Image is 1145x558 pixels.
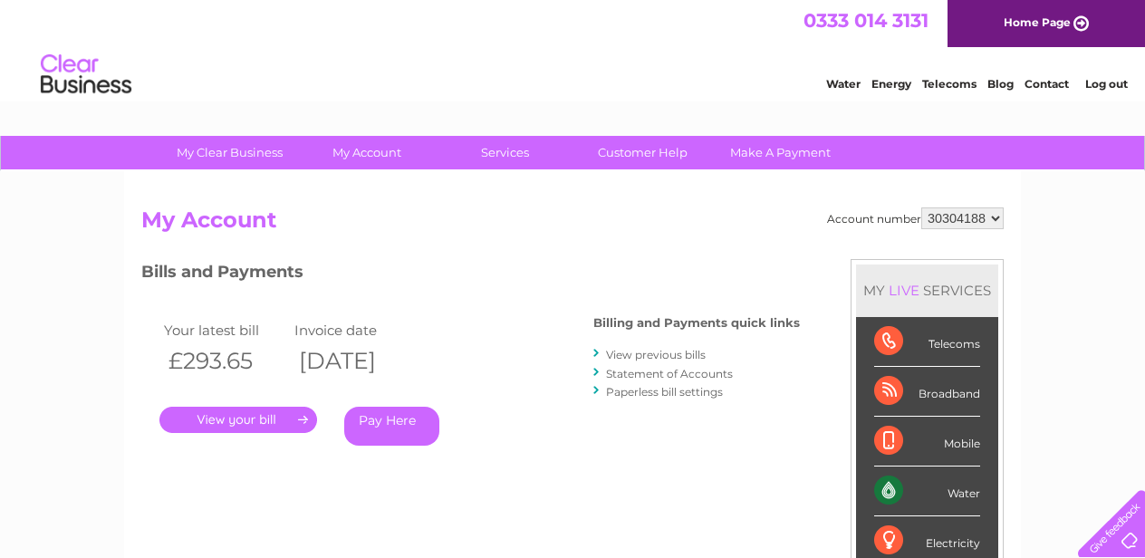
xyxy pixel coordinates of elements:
td: Invoice date [290,318,420,342]
a: Blog [987,77,1014,91]
a: Energy [871,77,911,91]
th: [DATE] [290,342,420,380]
td: Your latest bill [159,318,290,342]
a: Paperless bill settings [606,385,723,399]
div: LIVE [885,282,923,299]
div: Account number [827,207,1004,229]
a: Services [430,136,580,169]
a: Make A Payment [706,136,855,169]
a: Customer Help [568,136,717,169]
div: Water [874,467,980,516]
h3: Bills and Payments [141,259,800,291]
a: My Clear Business [155,136,304,169]
div: Telecoms [874,317,980,367]
a: . [159,407,317,433]
h4: Billing and Payments quick links [593,316,800,330]
a: Telecoms [922,77,977,91]
div: Broadband [874,367,980,417]
div: Clear Business is a trading name of Verastar Limited (registered in [GEOGRAPHIC_DATA] No. 3667643... [146,10,1002,88]
a: Log out [1085,77,1128,91]
a: 0333 014 3131 [803,9,929,32]
a: My Account [293,136,442,169]
a: Contact [1025,77,1069,91]
div: MY SERVICES [856,265,998,316]
a: Statement of Accounts [606,367,733,380]
a: Pay Here [344,407,439,446]
a: Water [826,77,861,91]
h2: My Account [141,207,1004,242]
a: View previous bills [606,348,706,361]
img: logo.png [40,47,132,102]
th: £293.65 [159,342,290,380]
div: Mobile [874,417,980,467]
